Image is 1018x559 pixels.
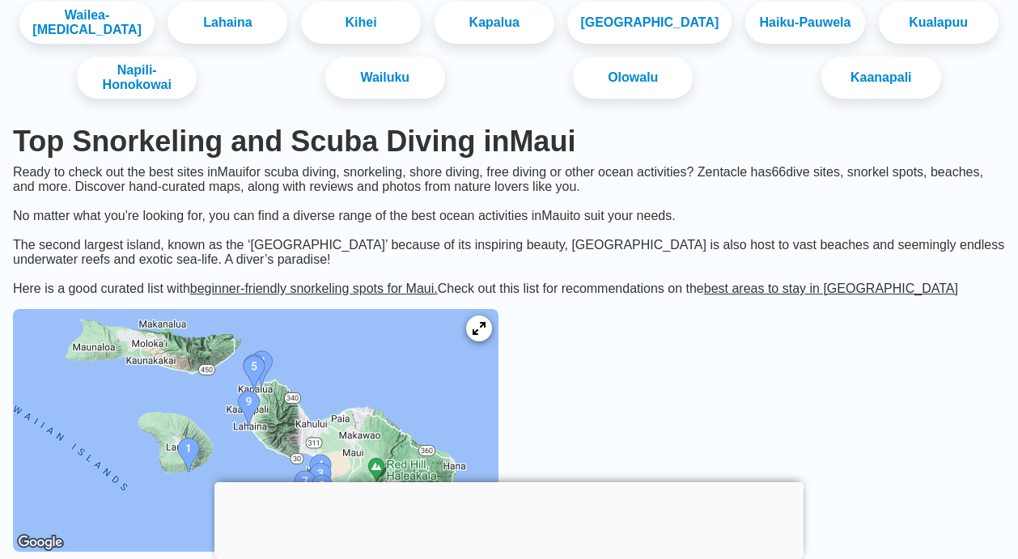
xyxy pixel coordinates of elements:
[879,2,999,44] a: Kualapuu
[573,57,693,99] a: Olowalu
[567,2,732,44] a: [GEOGRAPHIC_DATA]
[435,2,554,44] a: Kapalua
[13,309,498,552] img: Maui dive site map
[301,2,421,44] a: Kihei
[190,282,438,295] a: beginner-friendly snorkeling spots for Maui.
[325,57,445,99] a: Wailuku
[821,57,941,99] a: Kaanapali
[19,2,155,44] a: Wailea-[MEDICAL_DATA]
[214,482,804,555] iframe: Advertisement
[13,125,1005,159] h1: Top Snorkeling and Scuba Diving in Maui
[745,2,865,44] a: Haiku-Pauwela
[77,57,197,99] a: Napili-Honokowai
[704,282,958,295] a: best areas to stay in [GEOGRAPHIC_DATA]
[168,2,287,44] a: Lahaina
